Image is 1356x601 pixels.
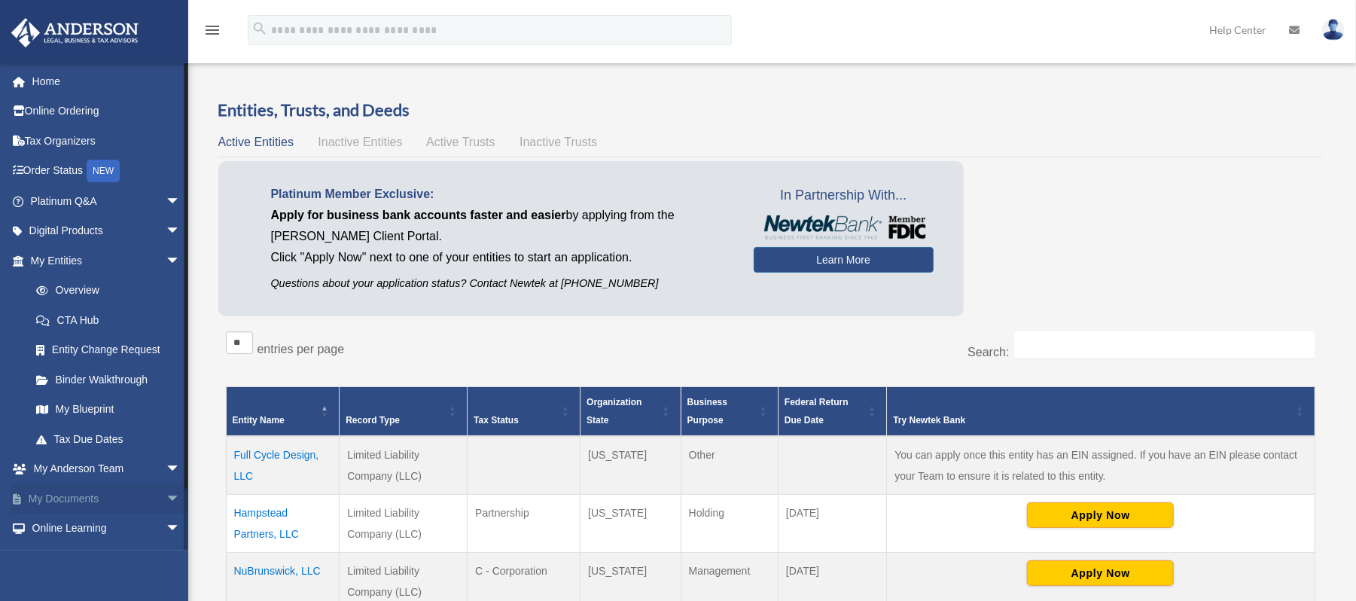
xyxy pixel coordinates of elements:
i: menu [203,21,221,39]
a: menu [203,26,221,39]
td: You can apply once this entity has an EIN assigned. If you have an EIN please contact your Team t... [887,436,1315,495]
span: Active Trusts [426,136,495,148]
a: Billingarrow_drop_down [11,543,203,573]
div: Try Newtek Bank [893,411,1291,429]
span: arrow_drop_down [166,514,196,545]
span: Record Type [346,415,400,426]
label: entries per page [257,343,345,355]
a: Digital Productsarrow_drop_down [11,216,203,246]
span: arrow_drop_down [166,543,196,574]
a: CTA Hub [21,305,196,335]
th: Organization State: Activate to sort [580,387,681,437]
span: Inactive Entities [318,136,402,148]
td: [US_STATE] [580,436,681,495]
p: Questions about your application status? Contact Newtek at [PHONE_NUMBER] [271,274,731,293]
span: Tax Status [474,415,519,426]
div: NEW [87,160,120,182]
a: Tax Due Dates [21,424,196,454]
td: Full Cycle Design, LLC [226,436,340,495]
a: My Documentsarrow_drop_down [11,484,203,514]
i: search [251,20,268,37]
a: Order StatusNEW [11,156,203,187]
a: My Anderson Teamarrow_drop_down [11,454,203,484]
th: Entity Name: Activate to invert sorting [226,387,340,437]
td: Hampstead Partners, LLC [226,495,340,553]
span: arrow_drop_down [166,186,196,217]
span: Organization State [587,397,641,426]
span: Active Entities [218,136,294,148]
span: arrow_drop_down [166,246,196,276]
a: Online Learningarrow_drop_down [11,514,203,544]
a: My Entitiesarrow_drop_down [11,246,196,276]
span: arrow_drop_down [166,454,196,485]
img: User Pic [1322,19,1345,41]
th: Try Newtek Bank : Activate to sort [887,387,1315,437]
p: Click "Apply Now" next to one of your entities to start an application. [271,247,731,268]
th: Tax Status: Activate to sort [468,387,580,437]
span: Inactive Trusts [520,136,597,148]
button: Apply Now [1027,560,1174,586]
span: arrow_drop_down [166,216,196,247]
h3: Entities, Trusts, and Deeds [218,99,1323,122]
a: Learn More [754,247,934,273]
td: [DATE] [779,495,887,553]
img: NewtekBankLogoSM.png [761,215,926,239]
button: Apply Now [1027,502,1174,528]
a: My Blueprint [21,395,196,425]
a: Tax Organizers [11,126,203,156]
td: Holding [681,495,778,553]
a: Binder Walkthrough [21,365,196,395]
span: arrow_drop_down [166,484,196,514]
span: Entity Name [233,415,285,426]
span: Business Purpose [687,397,727,426]
a: Overview [21,276,188,306]
a: Platinum Q&Aarrow_drop_down [11,186,203,216]
a: Home [11,66,203,96]
label: Search: [967,346,1009,358]
p: by applying from the [PERSON_NAME] Client Portal. [271,205,731,247]
a: Entity Change Request [21,335,196,365]
img: Anderson Advisors Platinum Portal [7,18,143,47]
th: Federal Return Due Date: Activate to sort [779,387,887,437]
td: Limited Liability Company (LLC) [340,495,468,553]
p: Platinum Member Exclusive: [271,184,731,205]
span: Apply for business bank accounts faster and easier [271,209,566,221]
th: Business Purpose: Activate to sort [681,387,778,437]
th: Record Type: Activate to sort [340,387,468,437]
span: Federal Return Due Date [785,397,849,426]
span: In Partnership With... [754,184,934,208]
a: Online Ordering [11,96,203,127]
td: Partnership [468,495,580,553]
td: [US_STATE] [580,495,681,553]
td: Limited Liability Company (LLC) [340,436,468,495]
td: Other [681,436,778,495]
